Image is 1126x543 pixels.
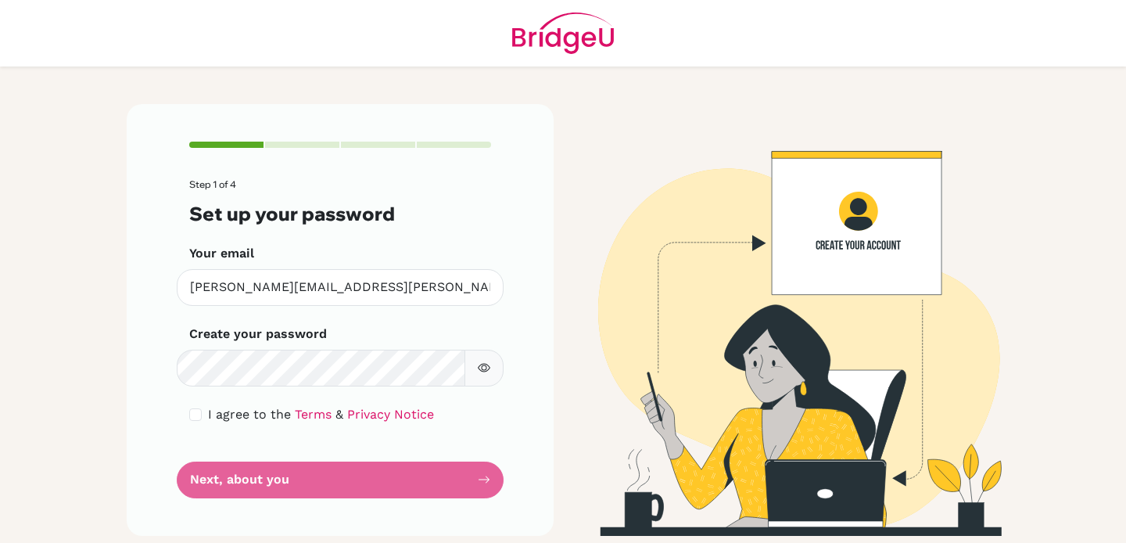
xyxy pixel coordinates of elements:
[295,407,332,422] a: Terms
[335,407,343,422] span: &
[189,178,236,190] span: Step 1 of 4
[177,269,504,306] input: Insert your email*
[189,325,327,343] label: Create your password
[189,203,491,225] h3: Set up your password
[189,244,254,263] label: Your email
[347,407,434,422] a: Privacy Notice
[208,407,291,422] span: I agree to the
